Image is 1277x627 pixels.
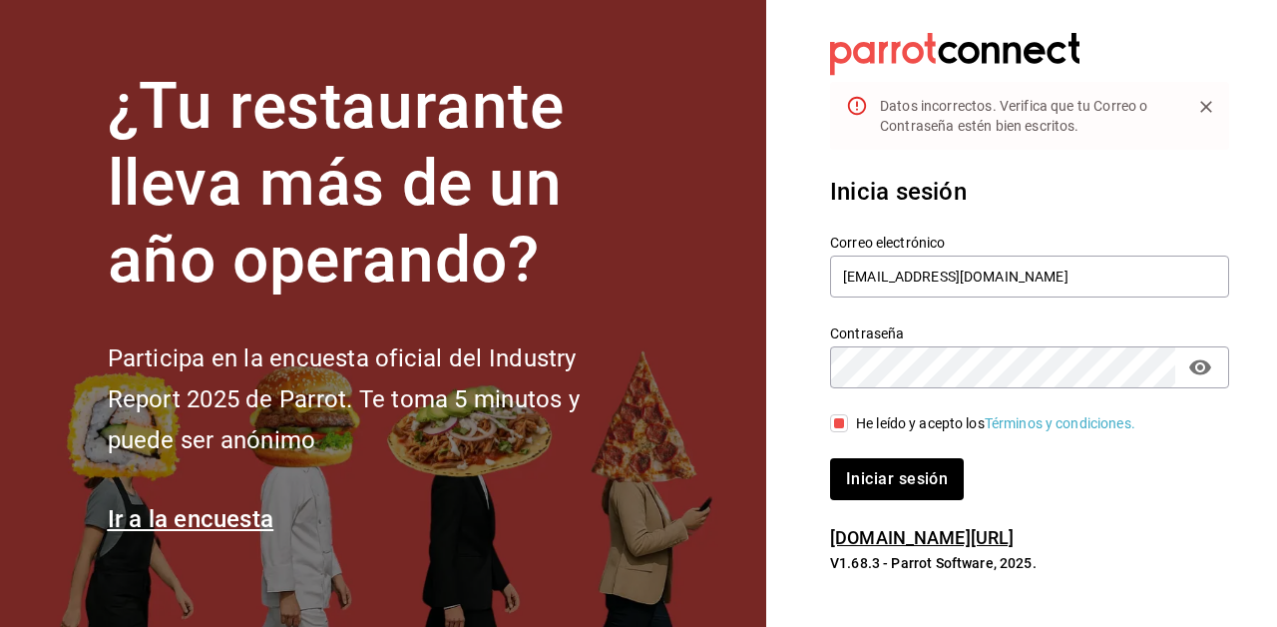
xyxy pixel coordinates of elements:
label: Correo electrónico [830,236,1229,250]
button: passwordField [1183,350,1217,384]
a: [DOMAIN_NAME][URL] [830,527,1014,548]
a: Ir a la encuesta [108,505,274,533]
button: Close [1191,92,1221,122]
div: He leído y acepto los [856,413,1135,434]
button: Iniciar sesión [830,458,964,500]
input: Ingresa tu correo electrónico [830,256,1229,298]
label: Contraseña [830,326,1229,340]
div: Datos incorrectos. Verifica que tu Correo o Contraseña estén bien escritos. [880,88,1175,144]
p: V1.68.3 - Parrot Software, 2025. [830,553,1229,573]
h1: ¿Tu restaurante lleva más de un año operando? [108,69,646,299]
a: Términos y condiciones. [985,415,1135,431]
h2: Participa en la encuesta oficial del Industry Report 2025 de Parrot. Te toma 5 minutos y puede se... [108,338,646,460]
h3: Inicia sesión [830,174,1229,210]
